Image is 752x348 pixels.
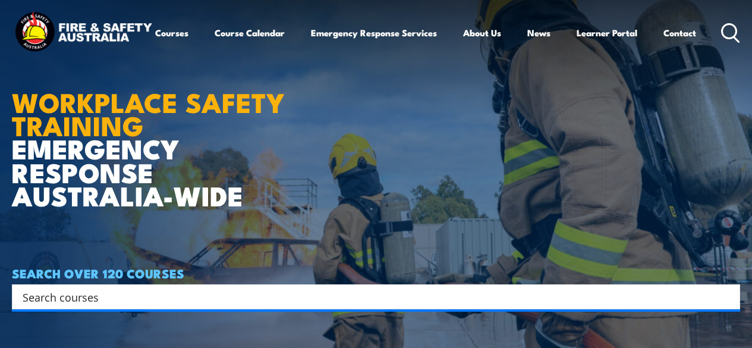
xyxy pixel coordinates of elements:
a: Courses [155,18,188,47]
button: Search magnifier button [719,289,736,305]
a: Contact [663,18,696,47]
a: News [527,18,550,47]
a: Learner Portal [577,18,637,47]
a: Course Calendar [215,18,285,47]
input: Search input [23,288,714,306]
h4: SEARCH OVER 120 COURSES [12,267,740,280]
a: About Us [463,18,501,47]
strong: WORKPLACE SAFETY TRAINING [12,81,285,145]
form: Search form [25,289,716,305]
a: Emergency Response Services [311,18,437,47]
h1: EMERGENCY RESPONSE AUSTRALIA-WIDE [12,60,303,206]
